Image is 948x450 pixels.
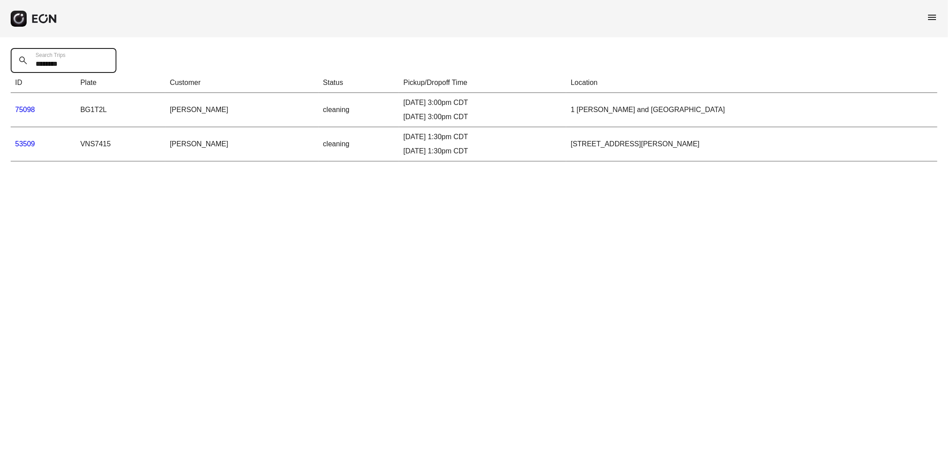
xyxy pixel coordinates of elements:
[319,73,399,93] th: Status
[566,127,937,161] td: [STREET_ADDRESS][PERSON_NAME]
[566,73,937,93] th: Location
[566,93,937,127] td: 1 [PERSON_NAME] and [GEOGRAPHIC_DATA]
[399,73,566,93] th: Pickup/Dropoff Time
[15,106,35,113] a: 75098
[404,132,562,142] div: [DATE] 1:30pm CDT
[76,93,165,127] td: BG1T2L
[36,52,65,59] label: Search Trips
[76,127,165,161] td: VNS7415
[319,93,399,127] td: cleaning
[404,146,562,157] div: [DATE] 1:30pm CDT
[165,127,319,161] td: [PERSON_NAME]
[11,73,76,93] th: ID
[927,12,937,23] span: menu
[404,97,562,108] div: [DATE] 3:00pm CDT
[165,73,319,93] th: Customer
[404,112,562,122] div: [DATE] 3:00pm CDT
[165,93,319,127] td: [PERSON_NAME]
[319,127,399,161] td: cleaning
[76,73,165,93] th: Plate
[15,140,35,148] a: 53509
